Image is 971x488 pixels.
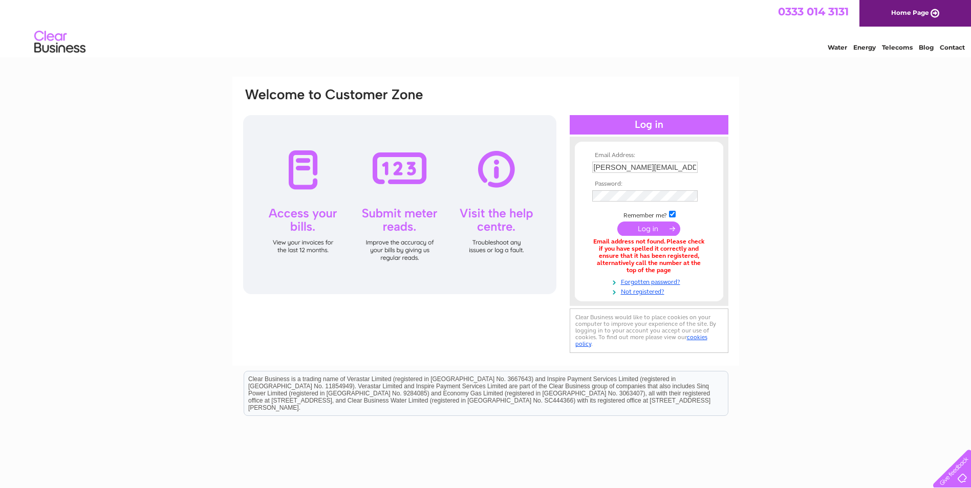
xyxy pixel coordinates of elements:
input: Submit [617,221,680,236]
th: Password: [590,181,708,188]
div: Email address not found. Please check if you have spelled it correctly and ensure that it has bee... [592,238,706,274]
td: Remember me? [590,209,708,219]
a: cookies policy [575,334,707,347]
a: Telecoms [882,43,913,51]
a: Energy [853,43,876,51]
a: Water [828,43,847,51]
img: logo.png [34,27,86,58]
div: Clear Business would like to place cookies on your computer to improve your experience of the sit... [570,308,728,353]
a: Blog [919,43,934,51]
div: Clear Business is a trading name of Verastar Limited (registered in [GEOGRAPHIC_DATA] No. 3667643... [244,6,728,50]
th: Email Address: [590,152,708,159]
a: 0333 014 3131 [778,5,849,18]
a: Contact [940,43,965,51]
a: Not registered? [592,286,708,296]
a: Forgotten password? [592,276,708,286]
